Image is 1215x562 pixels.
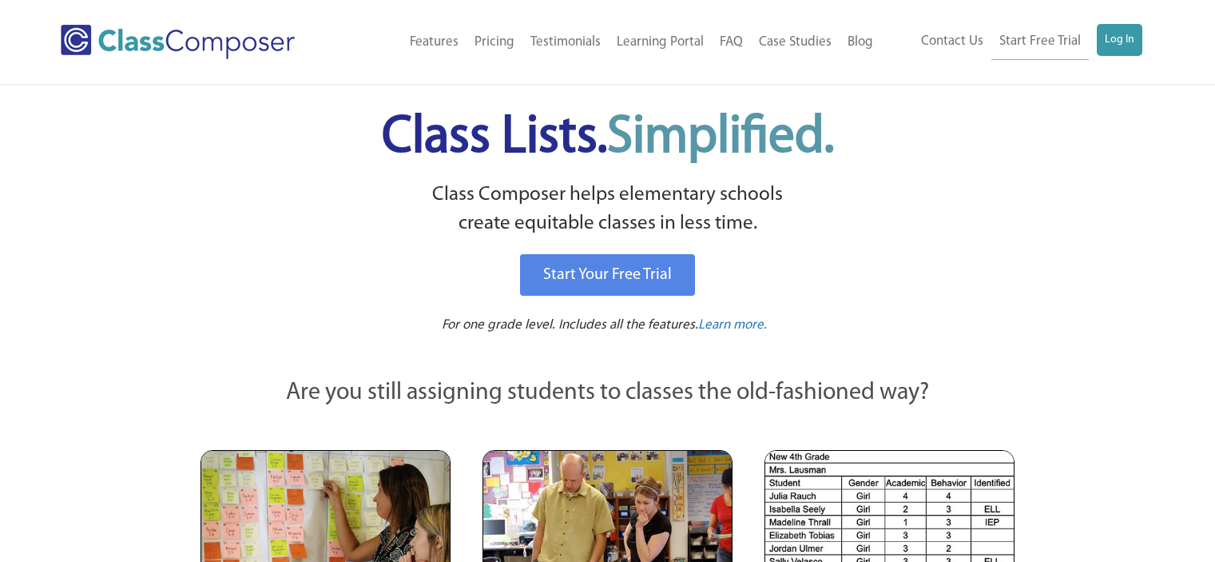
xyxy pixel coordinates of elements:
p: Are you still assigning students to classes the old-fashioned way? [201,376,1015,411]
span: Class Lists. [382,112,834,164]
a: Log In [1097,24,1142,56]
a: Contact Us [913,24,991,59]
span: For one grade level. Includes all the features. [442,318,698,332]
a: Learn more. [698,316,767,336]
nav: Header Menu [881,24,1142,60]
a: Start Free Trial [991,24,1089,60]
a: Start Your Free Trial [520,254,695,296]
img: Class Composer [61,25,295,59]
a: FAQ [712,25,751,60]
span: Simplified. [607,112,834,164]
a: Case Studies [751,25,840,60]
span: Learn more. [698,318,767,332]
a: Testimonials [522,25,609,60]
nav: Header Menu [346,25,880,60]
a: Learning Portal [609,25,712,60]
a: Features [402,25,467,60]
p: Class Composer helps elementary schools create equitable classes in less time. [198,181,1018,239]
a: Blog [840,25,881,60]
span: Start Your Free Trial [543,267,672,283]
a: Pricing [467,25,522,60]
